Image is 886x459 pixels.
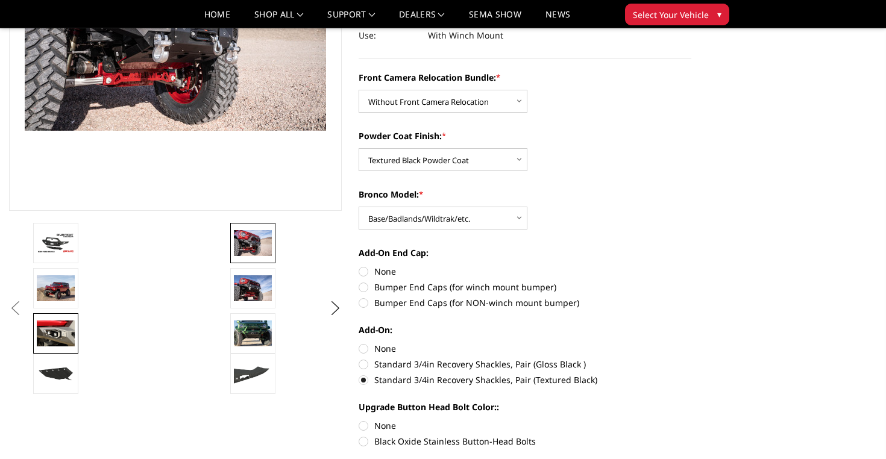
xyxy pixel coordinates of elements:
label: None [359,419,691,432]
label: Bumper End Caps (for NON-winch mount bumper) [359,296,691,309]
label: Powder Coat Finish: [359,130,691,142]
img: Bronco Baja Front (winch mount) [234,320,272,346]
span: ▾ [717,8,721,20]
button: Previous [6,299,24,317]
a: shop all [254,10,303,28]
label: None [359,265,691,278]
a: Support [327,10,375,28]
img: Bolt-on end cap. Widens your Bronco bumper to match the factory fender flares. [234,363,272,385]
img: Bronco Baja Front (winch mount) [234,230,272,255]
label: Add-On: [359,323,691,336]
label: Standard 3/4in Recovery Shackles, Pair (Textured Black) [359,373,691,386]
label: Standard 3/4in Recovery Shackles, Pair (Gloss Black ) [359,358,691,370]
img: Reinforced Steel Bolt-On Skid Plate, included with all purchases [37,363,75,385]
label: Black Oxide Stainless Button-Head Bolts [359,435,691,448]
img: Bodyguard Ford Bronco [37,233,75,254]
dt: Use: [359,25,419,46]
img: Bronco Baja Front (winch mount) [234,275,272,301]
a: News [545,10,570,28]
label: Bumper End Caps (for winch mount bumper) [359,281,691,293]
label: Bronco Model: [359,188,691,201]
span: Select Your Vehicle [633,8,709,21]
img: Bronco Baja Front (winch mount) [37,275,75,301]
button: Next [327,299,345,317]
a: Home [204,10,230,28]
dd: With Winch Mount [428,25,503,46]
label: None [359,342,691,355]
button: Select Your Vehicle [625,4,729,25]
a: SEMA Show [469,10,521,28]
img: Relocates Front Parking Sensors & Accepts Rigid LED Lights Ignite Series [37,320,75,346]
label: Upgrade Button Head Bolt Color:: [359,401,691,413]
label: Front Camera Relocation Bundle: [359,71,691,84]
label: Add-On End Cap: [359,246,691,259]
a: Dealers [399,10,445,28]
